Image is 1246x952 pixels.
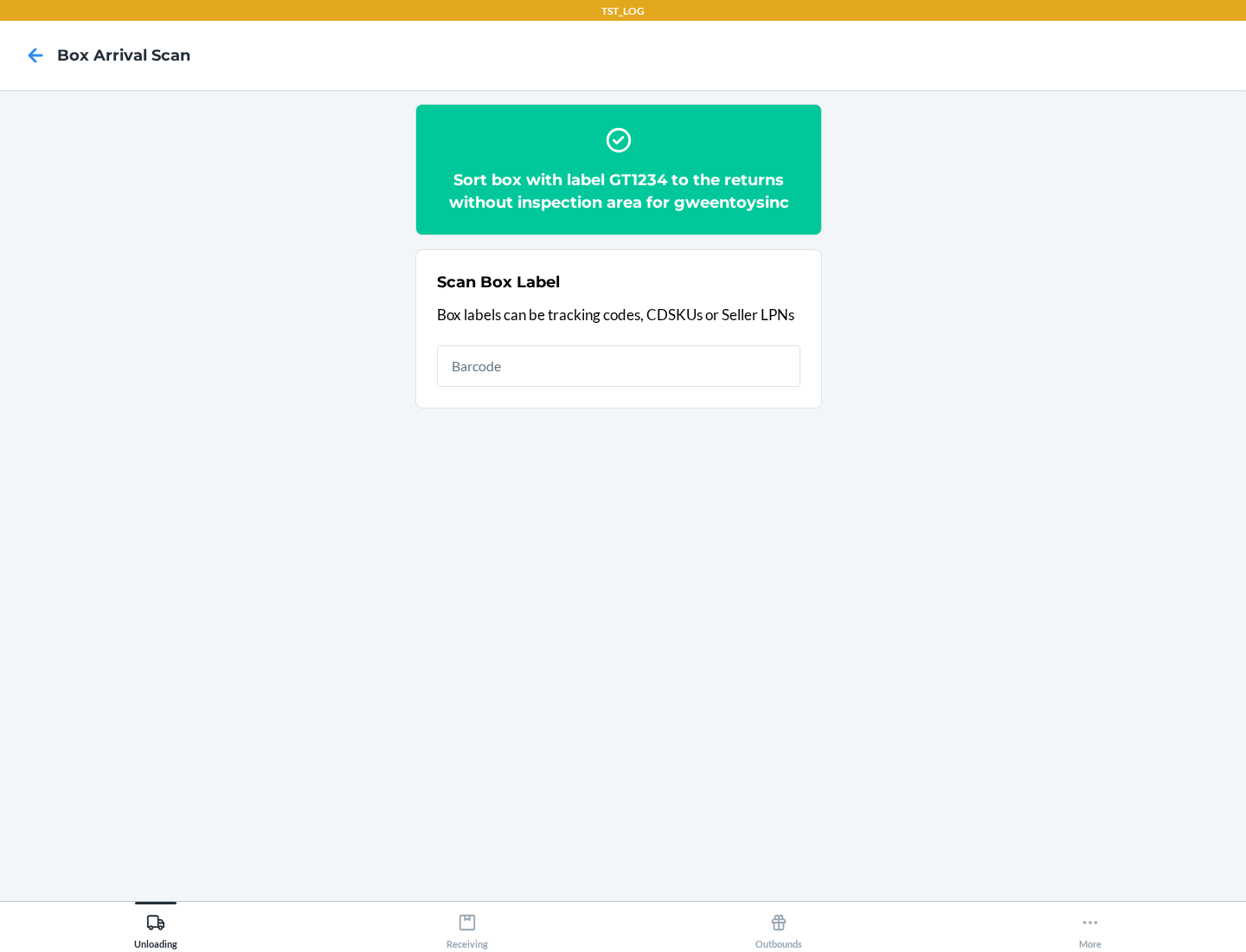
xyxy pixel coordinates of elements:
div: Unloading [134,906,177,949]
h4: Box Arrival Scan [57,44,190,67]
div: Outbounds [755,906,802,949]
p: Box labels can be tracking codes, CDSKUs or Seller LPNs [437,304,800,326]
p: TST_LOG [601,3,645,19]
h2: Scan Box Label [437,271,560,293]
button: Outbounds [623,902,934,949]
button: Receiving [311,902,623,949]
h2: Sort box with label GT1234 to the returns without inspection area for gweentoysinc [437,169,800,214]
div: Receiving [446,906,488,949]
button: More [934,902,1246,949]
div: More [1079,906,1101,949]
input: Barcode [437,345,800,387]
